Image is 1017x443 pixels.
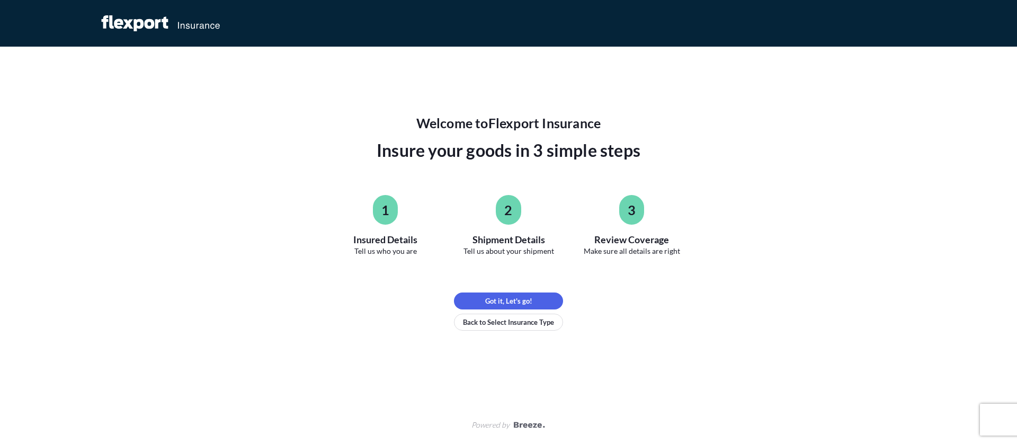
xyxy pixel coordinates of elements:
[381,201,389,218] span: 1
[471,420,510,430] span: Powered by
[485,296,532,306] p: Got it, Let's go!
[594,233,669,246] span: Review Coverage
[353,233,417,246] span: Insured Details
[454,314,563,331] button: Back to Select Insurance Type
[472,233,545,246] span: Shipment Details
[628,201,636,218] span: 3
[463,317,554,327] p: Back to Select Insurance Type
[454,293,563,309] button: Got it, Let's go!
[504,201,512,218] span: 2
[584,246,680,256] span: Make sure all details are right
[354,246,417,256] span: Tell us who you are
[416,114,601,131] span: Welcome to Flexport Insurance
[463,246,554,256] span: Tell us about your shipment
[377,138,640,163] span: Insure your goods in 3 simple steps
